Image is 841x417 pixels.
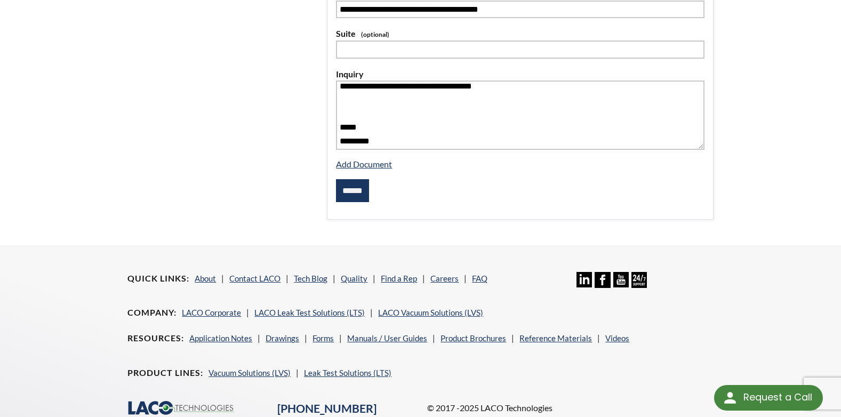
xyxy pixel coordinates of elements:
a: LACO Corporate [182,308,241,317]
div: Request a Call [714,385,823,411]
a: LACO Leak Test Solutions (LTS) [254,308,365,317]
a: Careers [430,274,459,283]
p: © 2017 -2025 LACO Technologies [427,401,714,415]
a: About [195,274,216,283]
h4: Product Lines [127,367,203,379]
a: Contact LACO [229,274,281,283]
a: [PHONE_NUMBER] [277,402,377,415]
a: Forms [313,333,334,343]
a: Reference Materials [519,333,592,343]
label: Suite [336,27,704,41]
a: Drawings [266,333,299,343]
label: Inquiry [336,67,704,81]
a: LACO Vacuum Solutions (LVS) [378,308,483,317]
img: round button [722,389,739,406]
a: Application Notes [189,333,252,343]
a: Videos [605,333,629,343]
h4: Resources [127,333,184,344]
a: Leak Test Solutions (LTS) [304,368,391,378]
h4: Quick Links [127,273,189,284]
a: Product Brochures [440,333,506,343]
a: FAQ [472,274,487,283]
a: Tech Blog [294,274,327,283]
a: Vacuum Solutions (LVS) [209,368,291,378]
a: Manuals / User Guides [347,333,427,343]
img: 24/7 Support Icon [631,272,647,287]
a: Add Document [336,159,392,169]
div: Request a Call [743,385,812,410]
a: Find a Rep [381,274,417,283]
h4: Company [127,307,177,318]
a: Quality [341,274,367,283]
a: 24/7 Support [631,280,647,290]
